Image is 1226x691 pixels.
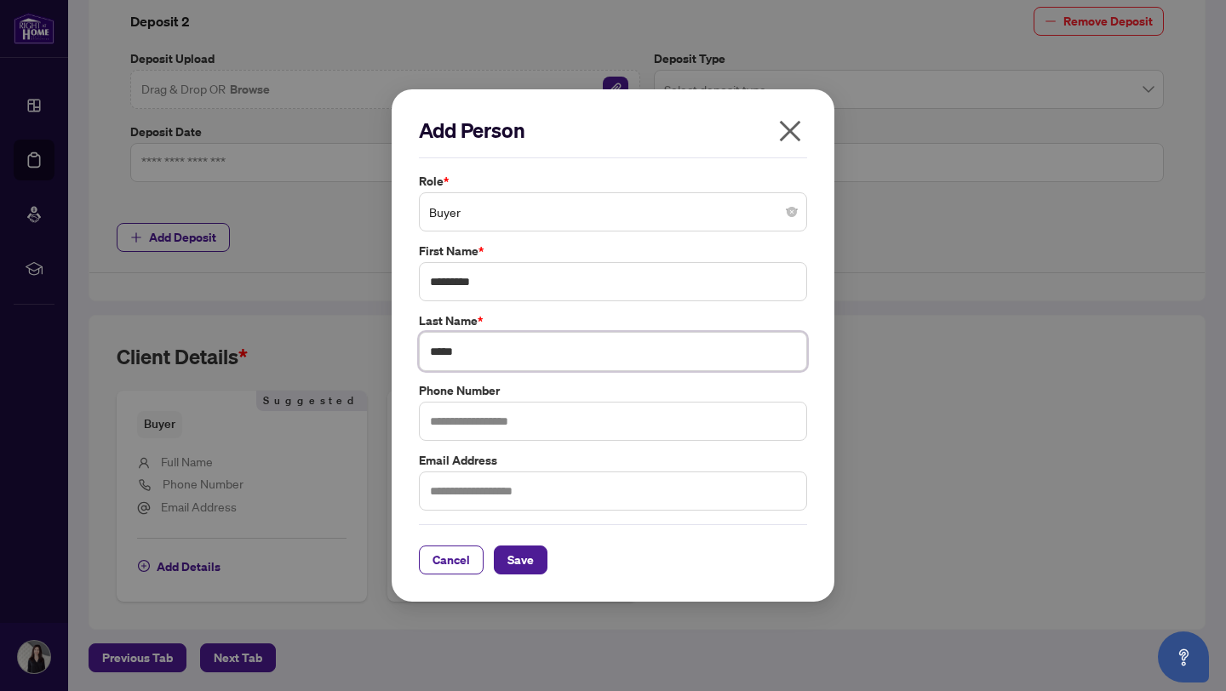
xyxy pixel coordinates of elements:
[507,546,534,574] span: Save
[419,311,807,330] label: Last Name
[419,117,807,144] h2: Add Person
[429,196,797,228] span: Buyer
[419,545,484,574] button: Cancel
[433,546,470,574] span: Cancel
[776,117,804,145] span: close
[419,172,807,191] label: Role
[494,545,547,574] button: Save
[419,242,807,260] label: First Name
[1158,631,1209,682] button: Open asap
[419,381,807,400] label: Phone Number
[419,451,807,470] label: Email Address
[787,207,797,217] span: close-circle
